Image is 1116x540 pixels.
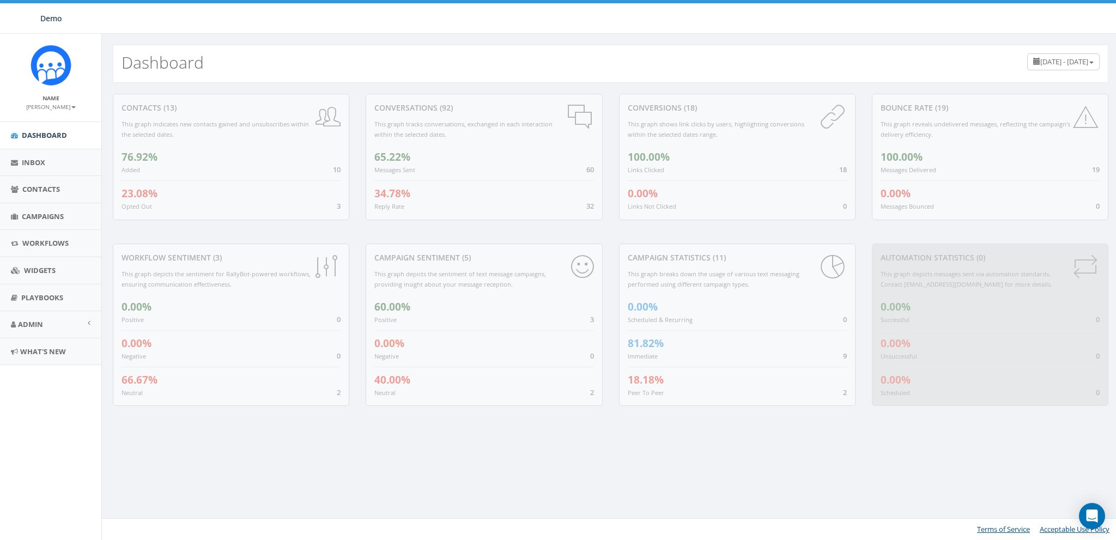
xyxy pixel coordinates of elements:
small: This graph shows link clicks by users, highlighting conversions within the selected dates range. [628,120,804,138]
span: 3 [337,201,341,211]
div: Campaign Sentiment [374,252,593,263]
span: Widgets [24,265,56,275]
span: 66.67% [122,373,157,387]
small: Immediate [628,352,658,360]
span: Workflows [22,238,69,248]
span: 60 [586,165,594,174]
span: 40.00% [374,373,410,387]
span: 18 [839,165,847,174]
span: 0 [1096,314,1100,324]
span: 0 [590,351,594,361]
small: Positive [374,315,397,324]
span: (19) [933,102,948,113]
small: Scheduled [881,389,910,397]
span: 19 [1092,165,1100,174]
span: 0 [337,314,341,324]
small: Name [43,94,59,102]
small: This graph depicts the sentiment of text message campaigns, providing insight about your message ... [374,270,546,288]
small: This graph indicates new contacts gained and unsubscribes within the selected dates. [122,120,309,138]
span: What's New [20,347,66,356]
span: (0) [974,252,985,263]
small: This graph depicts the sentiment for RallyBot-powered workflows, ensuring communication effective... [122,270,311,288]
small: Scheduled & Recurring [628,315,693,324]
span: (18) [682,102,697,113]
small: Links Not Clicked [628,202,676,210]
span: 18.18% [628,373,664,387]
a: Acceptable Use Policy [1040,524,1109,534]
span: 32 [586,201,594,211]
span: 2 [337,387,341,397]
span: (13) [161,102,177,113]
small: Opted Out [122,202,152,210]
div: Bounce Rate [881,102,1100,113]
span: (5) [460,252,471,263]
small: Messages Bounced [881,202,934,210]
div: Workflow Sentiment [122,252,341,263]
span: Playbooks [21,293,63,302]
small: Unsuccessful [881,352,917,360]
small: Negative [122,352,146,360]
div: Automation Statistics [881,252,1100,263]
span: 34.78% [374,186,410,201]
span: 0.00% [881,300,911,314]
h2: Dashboard [122,53,204,71]
a: [PERSON_NAME] [26,101,76,111]
small: Negative [374,352,399,360]
small: This graph breaks down the usage of various text messaging performed using different campaign types. [628,270,799,288]
small: This graph depicts messages sent via automation standards. Contact [EMAIL_ADDRESS][DOMAIN_NAME] f... [881,270,1052,288]
span: 0.00% [881,186,911,201]
div: conversations [374,102,593,113]
span: 10 [333,165,341,174]
span: 0.00% [122,300,151,314]
span: 60.00% [374,300,410,314]
div: conversions [628,102,847,113]
span: Contacts [22,184,60,194]
span: Inbox [22,157,45,167]
span: 100.00% [881,150,923,164]
a: Terms of Service [977,524,1030,534]
span: 0.00% [374,336,404,350]
span: Campaigns [22,211,64,221]
span: 0 [1096,387,1100,397]
img: Icon_1.png [31,45,71,86]
span: 3 [590,314,594,324]
small: Messages Delivered [881,166,936,174]
span: 0.00% [122,336,151,350]
small: This graph reveals undelivered messages, reflecting the campaign's delivery efficiency. [881,120,1070,138]
small: Peer To Peer [628,389,664,397]
span: (3) [211,252,222,263]
span: 2 [843,387,847,397]
div: Campaign Statistics [628,252,847,263]
small: Neutral [122,389,143,397]
small: Successful [881,315,909,324]
small: Messages Sent [374,166,415,174]
span: 0.00% [628,186,658,201]
span: 2 [590,387,594,397]
small: Neutral [374,389,396,397]
span: (11) [711,252,726,263]
span: 65.22% [374,150,410,164]
small: Reply Rate [374,202,404,210]
span: 0 [337,351,341,361]
span: [DATE] - [DATE] [1040,57,1088,66]
span: Admin [18,319,43,329]
span: 76.92% [122,150,157,164]
div: contacts [122,102,341,113]
span: 100.00% [628,150,670,164]
span: Demo [40,13,62,23]
small: Added [122,166,140,174]
span: 0.00% [628,300,658,314]
span: 23.08% [122,186,157,201]
small: [PERSON_NAME] [26,103,76,111]
span: Dashboard [22,130,67,140]
span: 0.00% [881,373,911,387]
span: 0 [1096,201,1100,211]
span: 0 [1096,351,1100,361]
span: 0 [843,201,847,211]
div: Open Intercom Messenger [1079,503,1105,529]
span: (92) [438,102,453,113]
span: 81.82% [628,336,664,350]
small: Links Clicked [628,166,664,174]
span: 9 [843,351,847,361]
small: Positive [122,315,144,324]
